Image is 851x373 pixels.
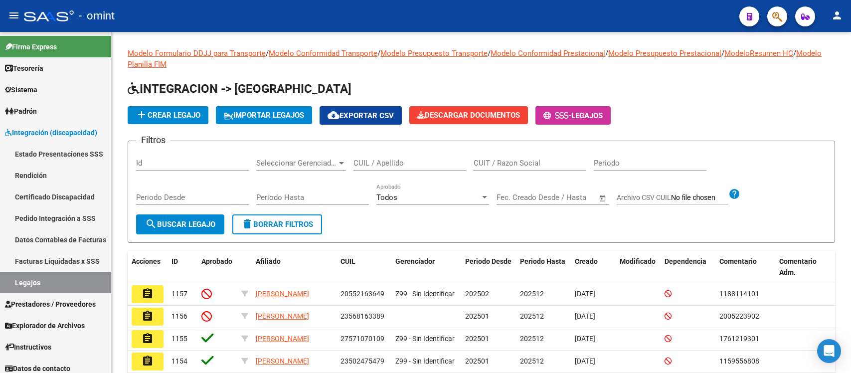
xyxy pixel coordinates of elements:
datatable-header-cell: CUIL [337,251,391,284]
span: 1157 [171,290,187,298]
span: Padrón [5,106,37,117]
button: Crear Legajo [128,106,208,124]
mat-icon: assignment [142,288,154,300]
span: 202501 [465,335,489,343]
span: 202512 [520,357,544,365]
span: Modificado [620,257,656,265]
datatable-header-cell: Periodo Hasta [516,251,571,284]
h3: Filtros [136,133,170,147]
span: Sistema [5,84,37,95]
span: 1156 [171,312,187,320]
span: Periodo Hasta [520,257,565,265]
span: [PERSON_NAME] [256,357,309,365]
input: Start date [497,193,529,202]
mat-icon: delete [241,218,253,230]
span: 23568163389 [340,312,384,320]
span: Integración (discapacidad) [5,127,97,138]
button: Buscar Legajo [136,214,224,234]
span: [DATE] [575,335,595,343]
span: - [543,111,571,120]
datatable-header-cell: Modificado [616,251,661,284]
span: 202501 [465,357,489,365]
mat-icon: help [728,188,740,200]
a: Modelo Presupuesto Transporte [380,49,488,58]
a: ModeloResumen HC [724,49,793,58]
datatable-header-cell: Aprobado [197,251,237,284]
span: 1154 [171,357,187,365]
span: Seleccionar Gerenciador [256,159,337,168]
span: CUIL [340,257,355,265]
span: Z99 - Sin Identificar [395,357,455,365]
input: Archivo CSV CUIL [671,193,728,202]
button: -Legajos [535,106,611,125]
span: 202502 [465,290,489,298]
span: Creado [575,257,598,265]
span: [PERSON_NAME] [256,335,309,343]
span: Tesorería [5,63,43,74]
a: Modelo Presupuesto Prestacional [608,49,721,58]
span: Exportar CSV [328,111,394,120]
div: Open Intercom Messenger [817,339,841,363]
span: 202512 [520,335,544,343]
input: End date [538,193,586,202]
span: Afiliado [256,257,281,265]
mat-icon: cloud_download [328,109,340,121]
span: Gerenciador [395,257,435,265]
span: 202512 [520,312,544,320]
span: 23502475479 [340,357,384,365]
button: Borrar Filtros [232,214,322,234]
span: Dependencia [665,257,706,265]
span: Descargar Documentos [417,111,520,120]
datatable-header-cell: Afiliado [252,251,337,284]
mat-icon: assignment [142,333,154,345]
span: Firma Express [5,41,57,52]
datatable-header-cell: Comentario Adm. [775,251,835,284]
a: Modelo Conformidad Prestacional [491,49,605,58]
span: Prestadores / Proveedores [5,299,96,310]
span: IMPORTAR LEGAJOS [224,111,304,120]
span: Archivo CSV CUIL [617,193,671,201]
span: 27571070109 [340,335,384,343]
span: Instructivos [5,342,51,353]
datatable-header-cell: Creado [571,251,616,284]
span: Comentario Adm. [779,257,817,277]
span: INTEGRACION -> [GEOGRAPHIC_DATA] [128,82,351,96]
span: [DATE] [575,290,595,298]
span: Todos [376,193,397,202]
span: Legajos [571,111,603,120]
datatable-header-cell: Periodo Desde [461,251,516,284]
span: 202501 [465,312,489,320]
span: - omint [79,5,115,27]
datatable-header-cell: ID [168,251,197,284]
button: Open calendar [597,192,609,204]
mat-icon: person [831,9,843,21]
span: 20552163649 [340,290,384,298]
span: [PERSON_NAME] [256,290,309,298]
datatable-header-cell: Comentario [715,251,775,284]
span: [DATE] [575,357,595,365]
span: Buscar Legajo [145,220,215,229]
mat-icon: search [145,218,157,230]
datatable-header-cell: Acciones [128,251,168,284]
a: Modelo Formulario DDJJ para Transporte [128,49,266,58]
mat-icon: assignment [142,355,154,367]
button: Exportar CSV [320,106,402,125]
span: Comentario [719,257,757,265]
span: [PERSON_NAME] [256,312,309,320]
span: [DATE] [575,312,595,320]
span: Aprobado [201,257,232,265]
span: Explorador de Archivos [5,320,85,331]
span: 1761219301 [719,335,759,343]
span: Z99 - Sin Identificar [395,290,455,298]
button: IMPORTAR LEGAJOS [216,106,312,124]
span: Periodo Desde [465,257,511,265]
button: Descargar Documentos [409,106,528,124]
mat-icon: assignment [142,310,154,322]
span: Crear Legajo [136,111,200,120]
span: 1159556808 [719,357,759,365]
span: Acciones [132,257,161,265]
span: 1188114101 [719,290,759,298]
span: 1155 [171,335,187,343]
span: ID [171,257,178,265]
a: Modelo Conformidad Transporte [269,49,377,58]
